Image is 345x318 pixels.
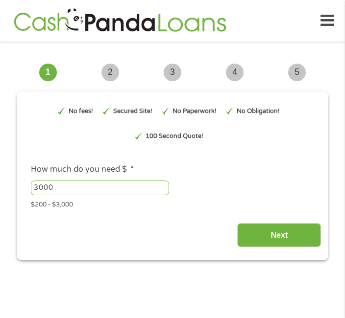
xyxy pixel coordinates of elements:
[237,107,280,116] p: No Obligation!
[226,64,244,81] span: 4
[172,107,217,116] p: No Paperwork!
[11,7,229,35] img: GetLoanNow Logo
[39,64,57,81] span: 1
[31,164,134,175] label: How much do you need $
[237,223,321,247] input: Next
[101,64,119,81] span: 2
[164,64,181,81] span: 3
[113,107,152,116] p: Secured Site!
[288,64,306,81] span: 5
[69,107,93,116] p: No fees!
[31,197,314,210] div: $200 - $3,000
[146,132,203,141] p: 100 Second Quote!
